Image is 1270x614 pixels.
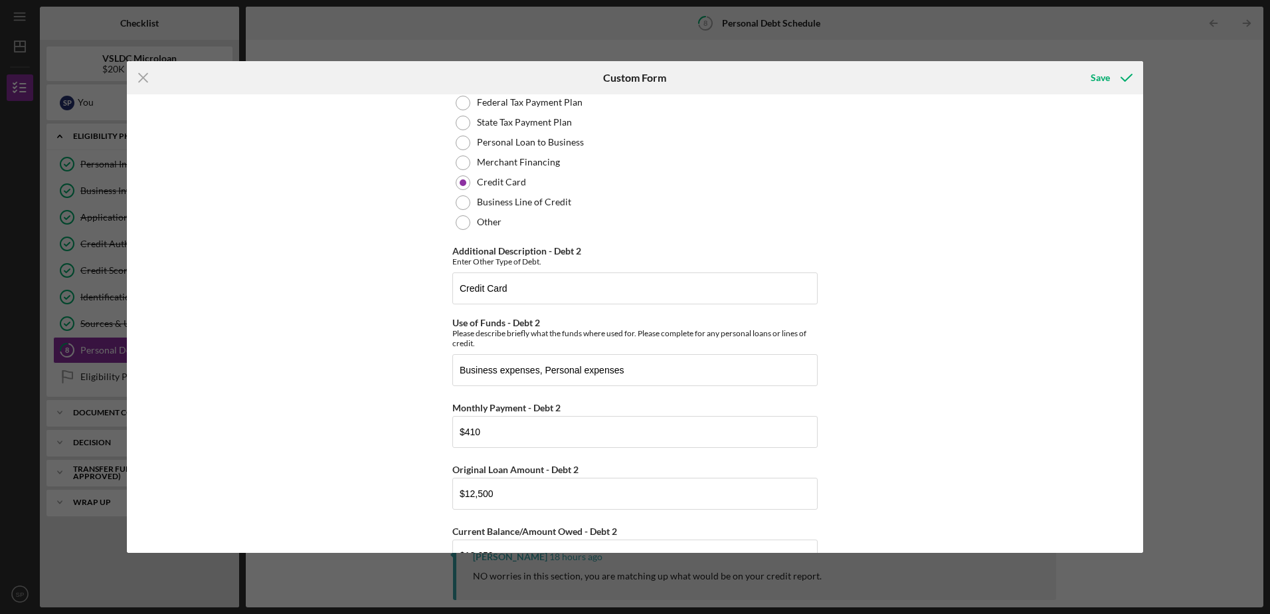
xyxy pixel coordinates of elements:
div: Save [1091,64,1110,91]
label: Original Loan Amount - Debt 2 [452,464,579,475]
label: Business Line of Credit [477,197,571,207]
h6: Custom Form [603,72,666,84]
button: Save [1077,64,1143,91]
label: Personal Loan to Business [477,137,584,148]
label: Use of Funds - Debt 2 [452,317,540,328]
label: Credit Card [477,177,526,187]
label: Merchant Financing [477,157,560,167]
div: Enter Other Type of Debt. [452,256,818,266]
label: Federal Tax Payment Plan [477,97,583,108]
div: Please describe briefly what the funds where used for. Please complete for any personal loans or ... [452,328,818,348]
label: Other [477,217,501,227]
label: Monthly Payment - Debt 2 [452,402,561,413]
label: Additional Description - Debt 2 [452,245,581,256]
label: State Tax Payment Plan [477,117,572,128]
label: Current Balance/Amount Owed - Debt 2 [452,526,617,537]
